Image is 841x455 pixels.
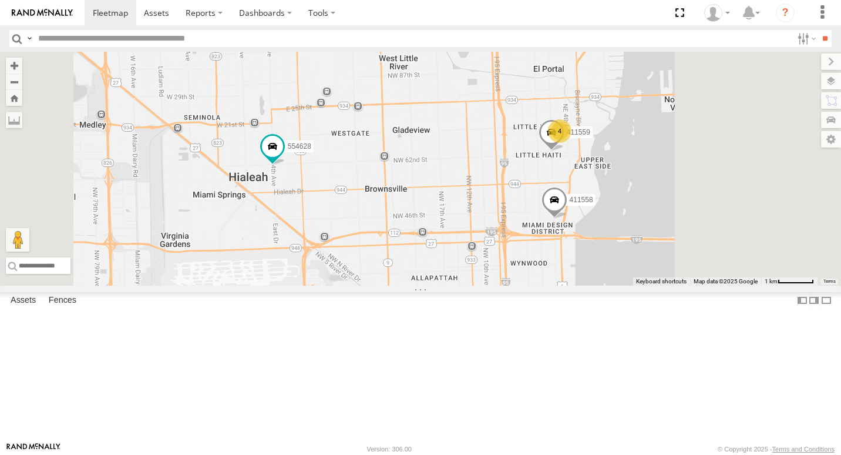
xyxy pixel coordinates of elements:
span: 411558 [570,196,593,205]
button: Zoom in [6,58,22,73]
a: Terms [823,279,836,284]
i: ? [776,4,795,22]
div: Chino Castillo [700,4,734,22]
label: Search Query [25,30,34,47]
img: rand-logo.svg [12,9,73,17]
label: Measure [6,112,22,128]
button: Zoom out [6,73,22,90]
label: Map Settings [821,131,841,148]
button: Drag Pegman onto the map to open Street View [6,228,29,252]
label: Hide Summary Table [820,292,832,309]
label: Assets [5,292,42,309]
label: Fences [43,292,82,309]
label: Search Filter Options [793,30,818,47]
button: Keyboard shortcuts [636,277,687,286]
div: © Copyright 2025 - [718,446,835,453]
button: Zoom Home [6,90,22,106]
a: Visit our Website [6,443,60,455]
span: 411559 [567,128,590,136]
div: 4 [548,119,571,143]
button: Map Scale: 1 km per 58 pixels [761,277,818,286]
label: Dock Summary Table to the Left [796,292,808,309]
div: Version: 306.00 [367,446,412,453]
span: 1 km [765,278,778,285]
span: Map data ©2025 Google [694,278,758,285]
span: 554628 [288,143,311,151]
label: Dock Summary Table to the Right [808,292,820,309]
a: Terms and Conditions [772,446,835,453]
